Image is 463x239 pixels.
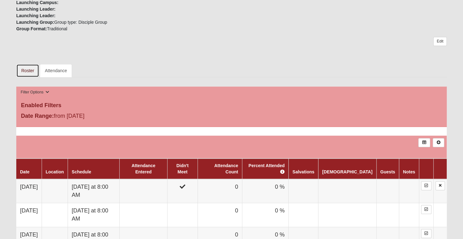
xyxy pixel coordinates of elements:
td: [DATE] at 8:00 AM [68,179,119,203]
td: [DATE] at 8:00 AM [68,203,119,227]
a: Edit [433,37,447,46]
strong: Launching Leader: [16,7,55,12]
a: Enter Attendance [421,181,431,190]
td: [DATE] [16,203,42,227]
a: Date [20,169,29,174]
th: Salvations [289,158,318,179]
a: Attendance Entered [131,163,155,174]
a: Alt+N [433,138,444,147]
strong: Launching Leader: [16,13,55,18]
td: 0 % [242,203,289,227]
h4: Enabled Filters [21,102,442,109]
td: 0 % [242,179,289,203]
label: Date Range: [21,112,54,120]
a: Enter Attendance [421,205,431,214]
div: from [DATE] [16,112,160,122]
th: Guests [376,158,399,179]
strong: Launching Group: [16,20,54,25]
a: Notes [403,169,415,174]
strong: Group Format: [16,26,47,31]
a: Attendance [40,64,72,77]
td: 0 [198,179,242,203]
a: Percent Attended [249,163,285,174]
a: Roster [16,64,39,77]
a: Schedule [72,169,91,174]
th: [DEMOGRAPHIC_DATA] [318,158,376,179]
a: Attendance Count [214,163,238,174]
a: Location [46,169,64,174]
td: [DATE] [16,179,42,203]
button: Filter Options [19,89,51,96]
a: Delete [435,181,445,190]
a: Export to Excel [418,138,430,147]
td: 0 [198,203,242,227]
a: Didn't Meet [176,163,188,174]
